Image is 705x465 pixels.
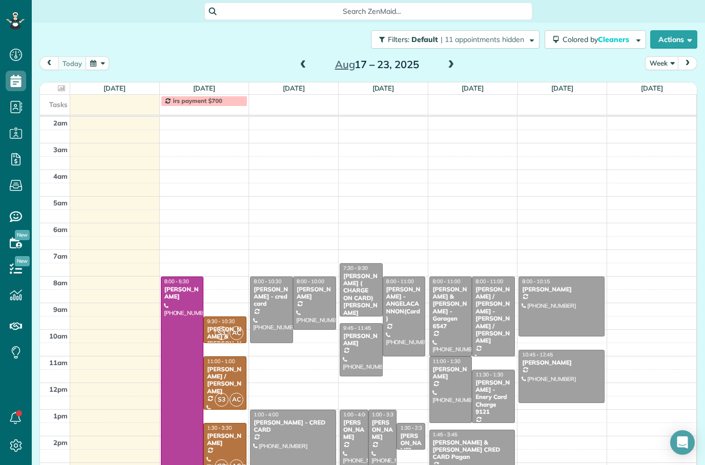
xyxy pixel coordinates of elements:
[475,278,503,285] span: 8:00 - 11:00
[343,411,368,418] span: 1:00 - 4:00
[193,84,215,92] a: [DATE]
[371,419,394,441] div: [PERSON_NAME]
[645,56,679,70] button: Week
[49,332,68,340] span: 10am
[215,326,229,340] span: S3
[253,286,290,308] div: [PERSON_NAME] - cred card
[53,199,68,207] span: 5am
[372,411,397,418] span: 1:00 - 3:30
[53,145,68,154] span: 3am
[433,358,461,365] span: 11:00 - 1:30
[53,305,68,313] span: 9am
[343,265,368,271] span: 7:30 - 9:30
[678,56,697,70] button: next
[15,256,30,266] span: New
[522,351,553,358] span: 10:45 - 12:45
[53,279,68,287] span: 8am
[164,286,201,301] div: [PERSON_NAME]
[433,431,458,438] span: 1:45 - 3:45
[297,278,324,285] span: 8:00 - 10:00
[386,286,423,323] div: [PERSON_NAME] - ANGELACANNON(Card)
[563,35,633,44] span: Colored by
[522,286,601,293] div: [PERSON_NAME]
[432,366,469,381] div: [PERSON_NAME]
[39,56,59,70] button: prev
[400,425,425,431] span: 1:30 - 2:30
[545,30,646,49] button: Colored byCleaners
[432,286,469,330] div: [PERSON_NAME] & [PERSON_NAME] - Garagen 6547
[53,252,68,260] span: 7am
[522,278,550,285] span: 8:00 - 10:15
[475,371,503,378] span: 11:30 - 1:30
[207,358,235,365] span: 11:00 - 1:00
[53,438,68,447] span: 2pm
[49,358,68,367] span: 11am
[206,326,243,377] div: [PERSON_NAME] & [PERSON_NAME] Office [PERSON_NAME] And Newmam
[598,35,631,44] span: Cleaners
[343,419,365,441] div: [PERSON_NAME]
[433,278,461,285] span: 8:00 - 11:00
[207,318,235,325] span: 9:30 - 10:30
[15,230,30,240] span: New
[53,172,68,180] span: 4am
[441,35,524,44] span: | 11 appointments hidden
[49,385,68,393] span: 12pm
[53,412,68,420] span: 1pm
[475,379,512,416] div: [PERSON_NAME] - Enery Card Charge 9121
[475,286,512,345] div: [PERSON_NAME] / [PERSON_NAME] - [PERSON_NAME] / [PERSON_NAME]
[388,35,409,44] span: Filters:
[296,286,333,301] div: [PERSON_NAME]
[215,393,229,407] span: S3
[283,84,305,92] a: [DATE]
[103,84,126,92] a: [DATE]
[386,278,414,285] span: 8:00 - 11:00
[343,272,380,316] div: [PERSON_NAME] ( CHARGE ON CARD) [PERSON_NAME]
[313,59,441,70] h2: 17 – 23, 2025
[400,432,422,454] div: [PERSON_NAME]
[670,430,695,455] div: Open Intercom Messenger
[253,419,333,434] div: [PERSON_NAME] - CRED CARD
[372,84,395,92] a: [DATE]
[432,439,512,461] div: [PERSON_NAME] & [PERSON_NAME] CRED CARD Pagan
[522,359,601,366] div: [PERSON_NAME]
[335,58,355,71] span: Aug
[371,30,540,49] button: Filters: Default | 11 appointments hidden
[206,366,243,395] div: [PERSON_NAME] / [PERSON_NAME]
[53,119,68,127] span: 2am
[650,30,697,49] button: Actions
[53,225,68,234] span: 6am
[230,326,243,340] span: AC
[207,425,232,431] span: 1:30 - 3:30
[343,332,380,347] div: [PERSON_NAME]
[641,84,663,92] a: [DATE]
[254,411,278,418] span: 1:00 - 4:00
[411,35,439,44] span: Default
[206,432,243,447] div: [PERSON_NAME]
[230,393,243,407] span: AC
[343,325,371,331] span: 9:45 - 11:45
[254,278,281,285] span: 8:00 - 10:30
[462,84,484,92] a: [DATE]
[366,30,540,49] a: Filters: Default | 11 appointments hidden
[58,56,87,70] button: today
[173,97,222,104] span: irs payment $700
[164,278,189,285] span: 8:00 - 5:30
[551,84,573,92] a: [DATE]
